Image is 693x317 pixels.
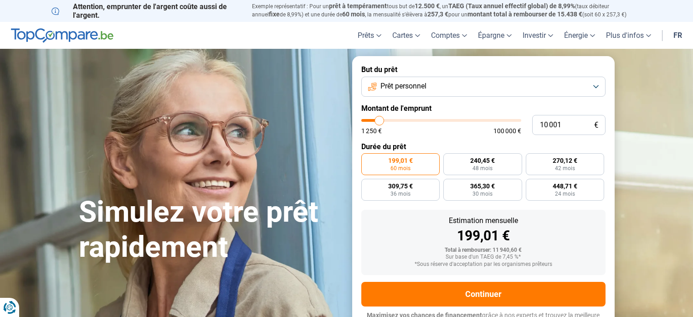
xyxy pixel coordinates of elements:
[369,217,598,224] div: Estimation mensuelle
[470,183,495,189] span: 365,30 €
[269,10,280,18] span: fixe
[361,282,606,307] button: Continuer
[369,247,598,254] div: Total à rembourser: 11 940,60 €
[467,10,582,18] span: montant total à rembourser de 15.438 €
[517,22,559,49] a: Investir
[493,128,521,134] span: 100 000 €
[388,157,413,164] span: 199,01 €
[11,28,113,43] img: TopCompare
[369,254,598,260] div: Sur base d'un TAEG de 7,45 %*
[448,2,575,10] span: TAEG (Taux annuel effectif global) de 8,99%
[427,10,448,18] span: 257,3 €
[387,22,426,49] a: Cartes
[553,183,577,189] span: 448,71 €
[668,22,688,49] a: fr
[369,261,598,268] div: *Sous réserve d'acceptation par les organismes prêteurs
[555,191,575,197] span: 24 mois
[555,166,575,171] span: 42 mois
[415,2,440,10] span: 12.500 €
[472,191,493,197] span: 30 mois
[361,65,606,74] label: But du prêt
[470,157,495,164] span: 240,45 €
[390,191,411,197] span: 36 mois
[380,81,426,91] span: Prêt personnel
[559,22,601,49] a: Énergie
[329,2,387,10] span: prêt à tempérament
[388,183,413,189] span: 309,75 €
[252,2,642,19] p: Exemple représentatif : Pour un tous but de , un (taux débiteur annuel de 8,99%) et une durée de ...
[361,142,606,151] label: Durée du prêt
[361,77,606,97] button: Prêt personnel
[51,2,241,20] p: Attention, emprunter de l'argent coûte aussi de l'argent.
[553,157,577,164] span: 270,12 €
[472,166,493,171] span: 48 mois
[361,104,606,113] label: Montant de l'emprunt
[342,10,365,18] span: 60 mois
[472,22,517,49] a: Épargne
[594,121,598,129] span: €
[361,128,382,134] span: 1 250 €
[369,229,598,243] div: 199,01 €
[601,22,657,49] a: Plus d'infos
[352,22,387,49] a: Prêts
[390,166,411,171] span: 60 mois
[426,22,472,49] a: Comptes
[79,195,341,265] h1: Simulez votre prêt rapidement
